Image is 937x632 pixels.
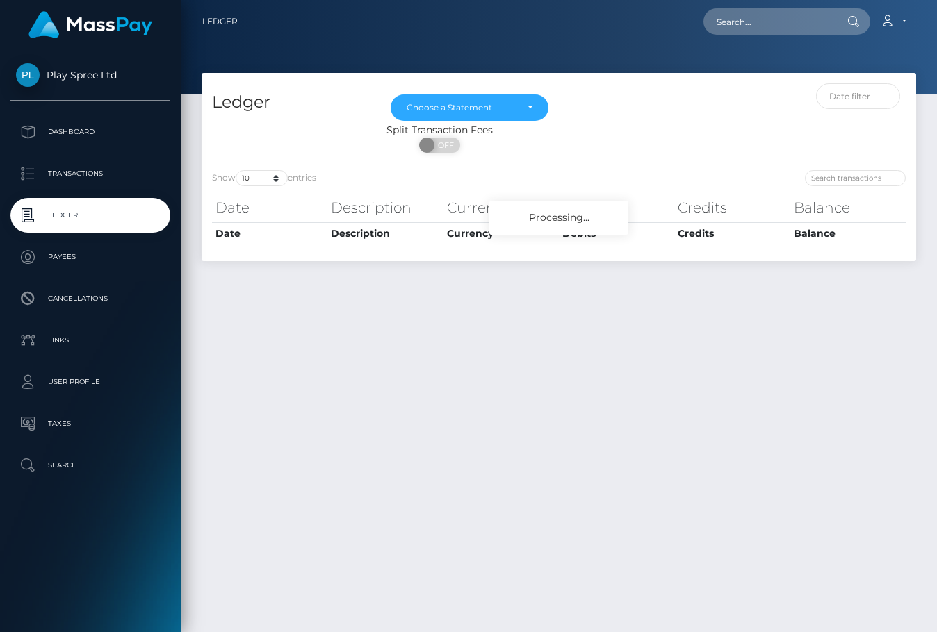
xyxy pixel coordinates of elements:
div: Split Transaction Fees [202,123,678,138]
a: Search [10,448,170,483]
p: Ledger [16,205,165,226]
select: Showentries [236,170,288,186]
th: Debits [559,194,674,222]
a: Taxes [10,406,170,441]
th: Date [212,222,327,244]
th: Credits [674,222,790,244]
input: Search... [703,8,834,35]
p: Taxes [16,413,165,434]
img: MassPay Logo [28,11,152,38]
label: Show entries [212,170,316,186]
p: Transactions [16,163,165,184]
div: Choose a Statement [407,102,516,113]
a: Ledger [10,198,170,233]
th: Currency [443,194,559,222]
th: Credits [674,194,790,222]
a: Dashboard [10,115,170,149]
th: Balance [790,222,906,244]
span: Play Spree Ltd [10,69,170,81]
p: Dashboard [16,122,165,142]
div: Processing... [489,201,628,235]
p: Links [16,330,165,351]
input: Date filter [816,83,900,109]
span: OFF [427,138,462,153]
input: Search transactions [805,170,906,186]
a: Cancellations [10,281,170,316]
th: Description [327,222,443,244]
a: Payees [10,240,170,274]
th: Balance [790,194,906,222]
button: Choose a Statement [391,94,548,121]
a: Transactions [10,156,170,191]
img: Play Spree Ltd [16,63,40,87]
h4: Ledger [212,90,370,115]
th: Date [212,194,327,222]
a: Links [10,323,170,358]
a: User Profile [10,365,170,399]
th: Description [327,194,443,222]
p: Payees [16,247,165,267]
p: User Profile [16,372,165,392]
p: Cancellations [16,288,165,309]
p: Search [16,455,165,476]
a: Ledger [202,7,238,36]
th: Currency [443,222,559,244]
